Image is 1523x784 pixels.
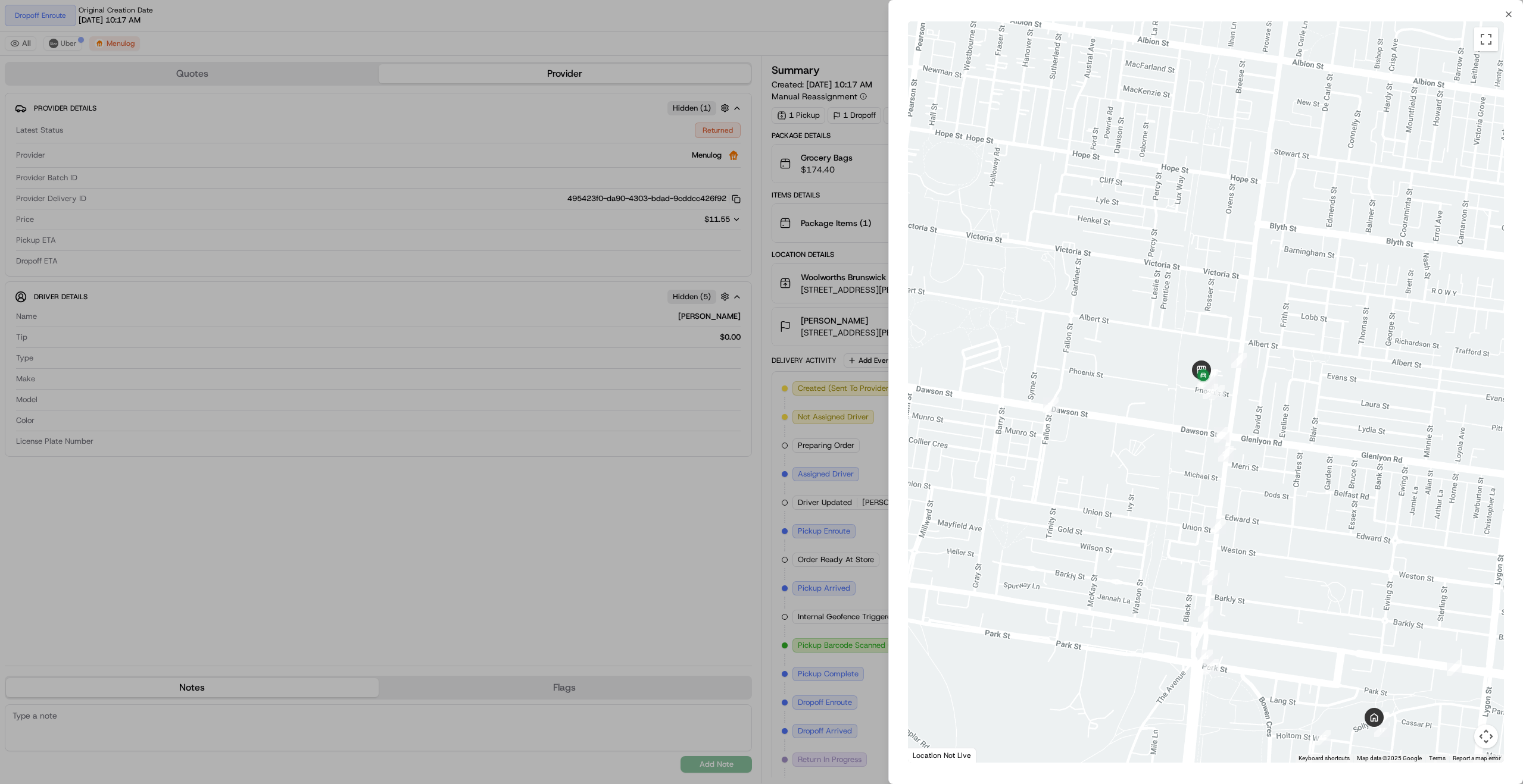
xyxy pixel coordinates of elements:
[911,747,950,763] a: Open this area in Google Maps (opens a new window)
[1474,27,1498,51] button: Toggle fullscreen view
[1209,385,1225,400] div: 6
[1218,446,1234,462] div: 23
[1374,713,1390,728] div: 16
[1231,353,1247,368] div: 10
[1453,755,1500,761] a: Report a map error
[1197,650,1213,665] div: 14
[1429,755,1446,761] a: Terms (opens in new tab)
[1199,370,1214,385] div: 27
[911,747,950,763] img: Google
[1447,660,1462,676] div: 4
[1474,725,1498,748] button: Map camera controls
[1373,713,1388,728] div: 20
[1299,754,1350,763] button: Keyboard shortcuts
[1214,427,1229,443] div: 12
[1203,369,1218,384] div: 9
[1210,519,1226,534] div: 13
[1374,712,1389,727] div: 18
[1203,384,1218,399] div: 24
[1043,397,1059,413] div: 11
[1374,722,1390,737] div: 17
[1357,755,1422,761] span: Map data ©2025 Google
[1198,606,1213,622] div: 5
[1202,570,1218,585] div: 22
[908,748,976,763] div: Location Not Live
[1315,730,1331,745] div: 15
[1203,659,1219,675] div: 21
[1373,712,1388,727] div: 19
